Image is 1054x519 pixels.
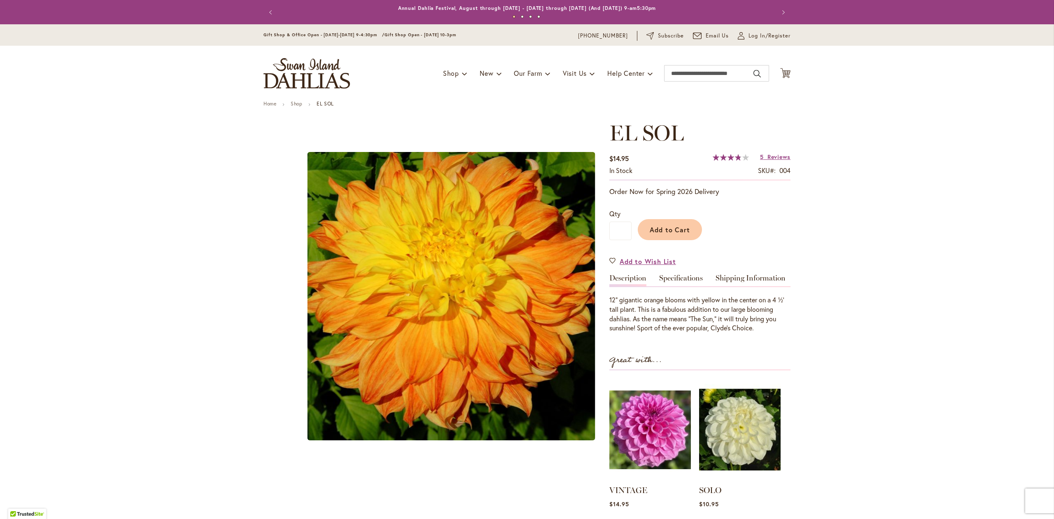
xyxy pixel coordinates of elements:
p: Order Now for Spring 2026 Delivery [609,187,790,196]
a: 5 Reviews [760,153,790,161]
a: Description [609,274,646,286]
div: Availability [609,166,632,175]
span: Gift Shop & Office Open - [DATE]-[DATE] 9-4:30pm / [263,32,385,37]
a: Specifications [659,274,703,286]
a: Shop [291,101,302,107]
span: EL SOL [609,120,684,146]
a: Log In/Register [738,32,790,40]
a: VINTAGE [609,485,647,495]
a: [PHONE_NUMBER] [578,32,628,40]
span: Log In/Register [749,32,790,40]
span: In stock [609,166,632,175]
button: 2 of 4 [521,15,524,18]
button: Add to Cart [638,219,702,240]
span: Gift Shop Open - [DATE] 10-3pm [385,32,456,37]
span: Visit Us [563,69,587,77]
a: store logo [263,58,350,89]
div: 004 [779,166,790,175]
img: SOLO [699,379,781,481]
span: New [480,69,493,77]
span: $14.95 [609,154,629,163]
span: Reviews [767,153,790,161]
button: Next [774,4,790,21]
a: Annual Dahlia Festival, August through [DATE] - [DATE] through [DATE] (And [DATE]) 9-am5:30pm [398,5,656,11]
button: 4 of 4 [537,15,540,18]
span: Subscribe [658,32,684,40]
img: EL SOL [308,152,595,440]
span: Add to Wish List [620,257,676,266]
strong: Great with... [609,353,662,367]
a: Shipping Information [716,274,786,286]
div: EL SOL [301,121,601,472]
span: Shop [443,69,459,77]
div: Detailed Product Info [609,274,790,333]
a: Home [263,101,276,107]
span: Our Farm [514,69,542,77]
a: Email Us [693,32,729,40]
div: Product Images [301,121,639,472]
div: 76% [713,154,749,161]
a: Add to Wish List [609,257,676,266]
span: Add to Cart [650,225,690,234]
span: Qty [609,209,620,218]
strong: SKU [758,166,776,175]
span: 5 [760,153,764,161]
span: Help Center [607,69,645,77]
button: 1 of 4 [513,15,515,18]
span: $10.95 [699,500,719,508]
img: VINTAGE [609,379,691,481]
a: Subscribe [646,32,684,40]
iframe: Launch Accessibility Center [6,490,29,513]
button: 3 of 4 [529,15,532,18]
button: Previous [263,4,280,21]
a: SOLO [699,485,721,495]
strong: EL SOL [317,101,334,107]
p: 12” gigantic orange blooms with yellow in the center on a 4 ½’ tall plant. This is a fabulous add... [609,295,790,333]
span: $14.95 [609,500,629,508]
span: Email Us [706,32,729,40]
